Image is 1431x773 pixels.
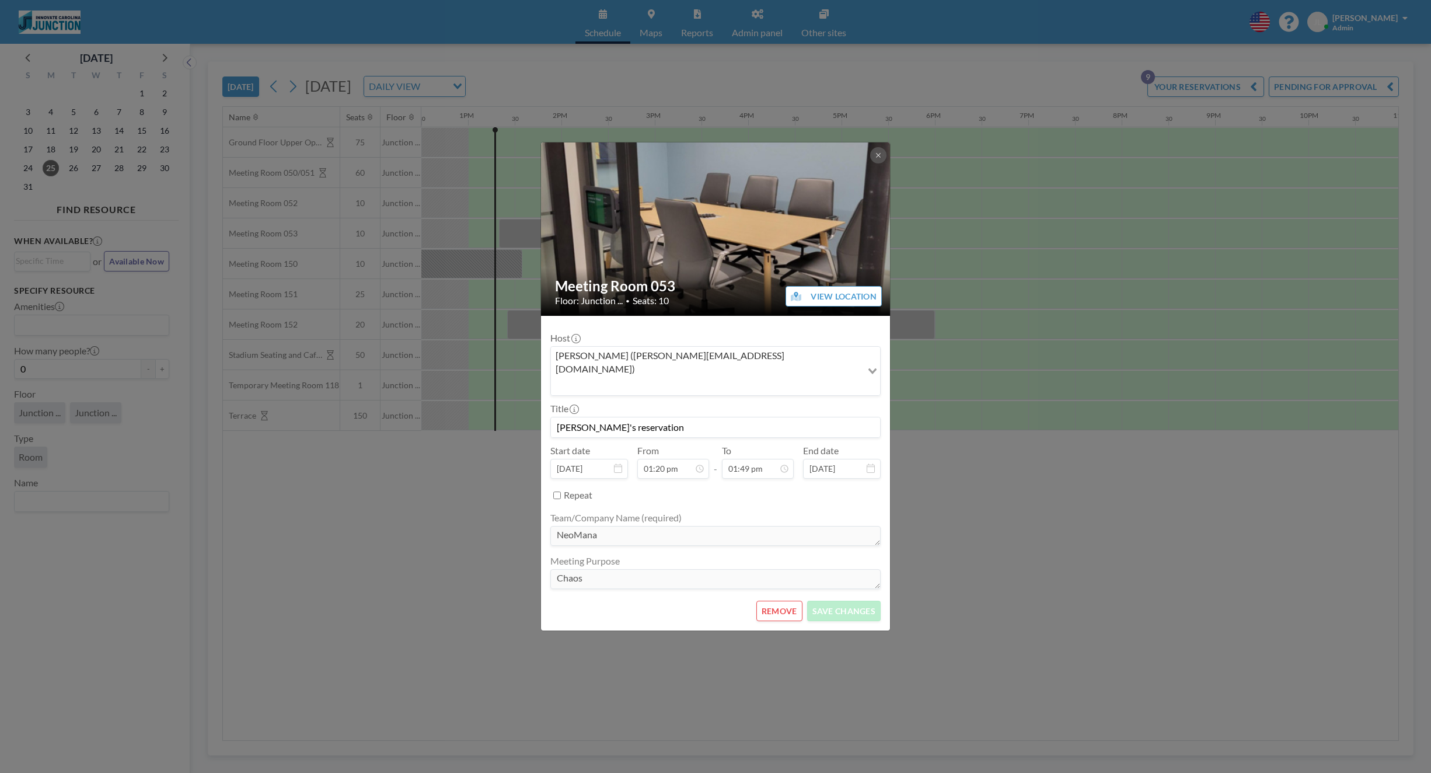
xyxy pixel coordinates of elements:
label: Title [550,403,578,415]
button: SAVE CHANGES [807,601,881,621]
button: REMOVE [756,601,802,621]
span: Floor: Junction ... [555,295,623,307]
input: Search for option [552,378,861,393]
span: • [626,297,630,305]
label: Host [550,332,580,344]
span: - [714,449,717,475]
input: (No title) [551,417,880,437]
button: VIEW LOCATION [786,286,882,307]
label: Team/Company Name (required) [550,512,682,524]
h2: Meeting Room 053 [555,277,877,295]
img: 537.jpg [541,141,891,317]
label: Repeat [564,489,592,501]
span: Seats: 10 [633,295,669,307]
label: To [722,445,731,457]
label: From [637,445,659,457]
label: Start date [550,445,590,457]
div: Search for option [551,347,880,395]
span: [PERSON_NAME] ([PERSON_NAME][EMAIL_ADDRESS][DOMAIN_NAME]) [553,349,860,375]
label: End date [803,445,839,457]
label: Meeting Purpose [550,555,620,567]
